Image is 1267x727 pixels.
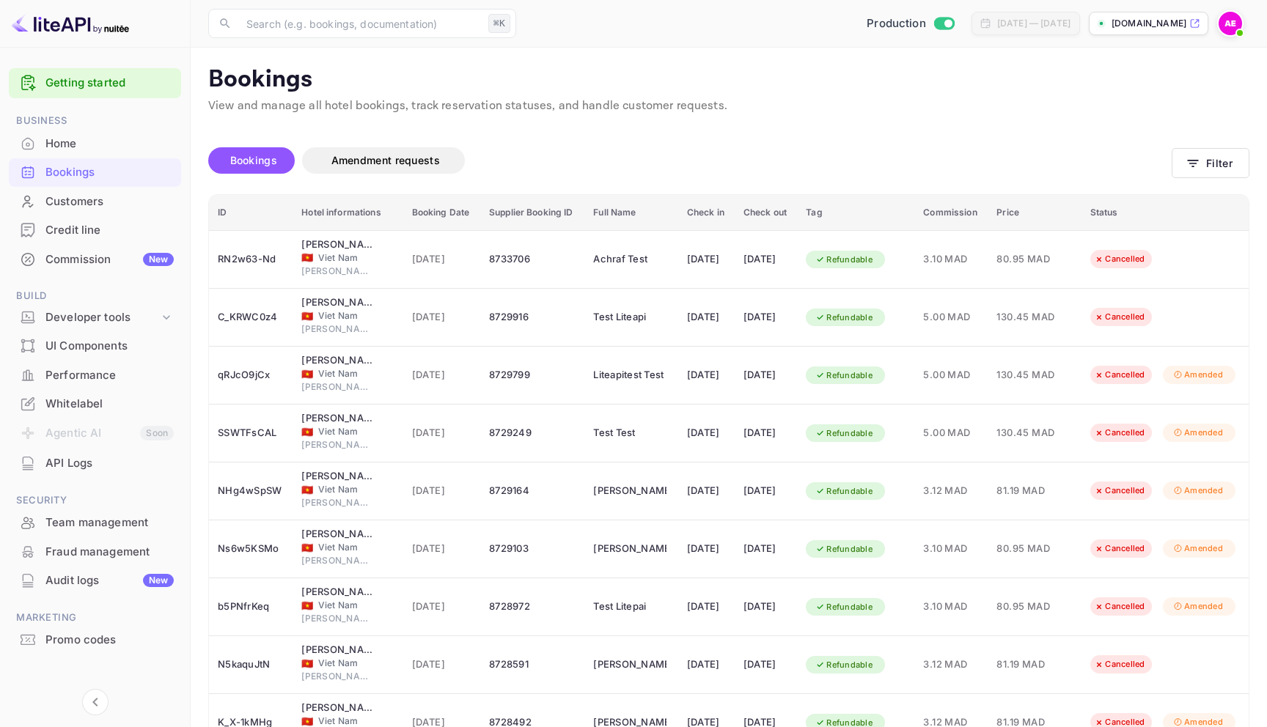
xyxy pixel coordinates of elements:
div: Team management [9,509,181,537]
div: Customers [45,193,174,210]
div: Amended [1163,539,1233,558]
span: Amendment requests [331,154,440,166]
div: SSWTFsCAL [218,421,284,445]
div: Cancelled [1084,366,1154,384]
span: [DATE] [412,251,471,267]
span: 130.45 MAD [996,425,1070,441]
div: Audit logsNew [9,567,181,595]
div: Home [45,136,174,152]
div: Whitelabel [9,390,181,418]
span: 3.12 MAD [923,483,979,499]
span: [DATE] [412,541,471,557]
span: 3.10 MAD [923,599,979,615]
span: Viet Nam [318,309,392,322]
span: Viet Nam [318,541,392,554]
a: Credit line [9,216,181,243]
div: Refundable [806,424,882,443]
p: Bookings [208,65,1249,95]
div: Cancelled [1084,539,1154,558]
div: Amended [1163,597,1233,616]
span: Marketing [9,610,181,626]
div: qRJcO9jCx [218,363,284,387]
span: [PERSON_NAME] [301,265,375,278]
div: [DATE] [687,537,726,561]
span: Viet Nam [301,369,313,379]
th: Hotel informations [293,195,403,231]
span: 80.95 MAD [996,599,1070,615]
a: Whitelabel [9,390,181,417]
span: Viet Nam [318,367,392,380]
div: Cancelled [1084,481,1154,500]
div: Trieu Dang Hotel [301,469,375,484]
div: Amended [1163,424,1233,442]
span: 130.45 MAD [996,309,1070,325]
div: Refundable [806,540,882,558]
div: Test Test [593,421,666,445]
span: 80.95 MAD [996,251,1070,267]
span: 3.12 MAD [923,657,979,673]
div: Promo codes [45,632,174,649]
div: 8729103 [489,537,576,561]
div: UI Components [9,332,181,361]
p: View and manage all hotel bookings, track reservation statuses, and handle customer requests. [208,97,1249,115]
a: Team management [9,509,181,536]
p: [DOMAIN_NAME] [1112,17,1186,30]
div: 8733706 [489,248,576,271]
div: [DATE] [687,653,726,676]
div: Achraf Elkhaier [593,537,666,561]
div: UI Components [45,338,174,355]
th: ID [209,195,293,231]
span: Viet Nam [301,485,313,495]
span: [DATE] [412,483,471,499]
span: 5.00 MAD [923,425,979,441]
span: [DATE] [412,425,471,441]
div: Trieu Dang Hotel [301,701,375,715]
div: Trieu Dang Hotel [301,295,375,310]
div: Promo codes [9,626,181,654]
span: Security [9,492,181,509]
span: [PERSON_NAME] [301,554,375,567]
div: Test Litepai [593,595,666,619]
div: Trieu Dang Hotel [301,585,375,599]
span: Production [867,15,926,32]
div: RN2w63-Nd [218,248,284,271]
div: Switch to Sandbox mode [861,15,960,32]
div: Performance [45,367,174,384]
div: [DATE] [687,248,726,271]
span: Viet Nam [301,253,313,262]
div: Trieu Dang Hotel [301,353,375,368]
div: [DATE] [687,479,726,503]
div: Amended [1163,366,1233,384]
div: 8729164 [489,479,576,503]
div: ⌘K [488,14,510,33]
a: Performance [9,361,181,388]
span: 81.19 MAD [996,657,1070,673]
span: Bookings [230,154,277,166]
div: New [143,253,174,266]
div: Trieu Dang Hotel [301,411,375,426]
span: Business [9,113,181,129]
span: Viet Nam [318,599,392,612]
div: Credit line [9,216,181,245]
div: Developer tools [45,309,159,326]
div: Cancelled [1084,250,1154,268]
div: Liteapitest Test [593,363,666,387]
div: [DATE] [687,363,726,387]
div: Amended [1163,481,1233,500]
div: Cancelled [1084,308,1154,326]
div: Fraud management [9,538,181,567]
span: Viet Nam [318,657,392,670]
a: UI Components [9,332,181,359]
div: Customers [9,188,181,216]
div: Getting started [9,68,181,98]
span: [PERSON_NAME] [301,322,375,336]
span: [PERSON_NAME] [301,380,375,394]
a: API Logs [9,449,181,476]
div: Performance [9,361,181,390]
div: [DATE] [743,595,788,619]
th: Booking Date [403,195,480,231]
a: Audit logsNew [9,567,181,594]
div: API Logs [9,449,181,478]
th: Check in [678,195,735,231]
a: CommissionNew [9,246,181,273]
